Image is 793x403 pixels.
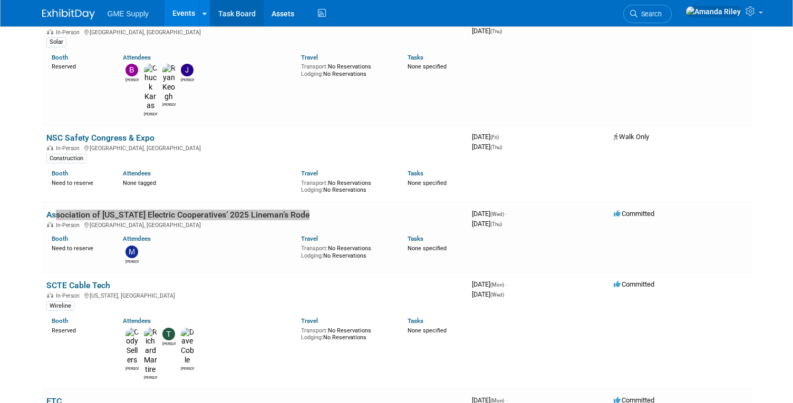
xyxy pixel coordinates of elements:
[52,61,107,71] div: Reserved
[162,340,176,347] div: Todd Licence
[46,143,463,152] div: [GEOGRAPHIC_DATA], [GEOGRAPHIC_DATA]
[472,143,502,151] span: [DATE]
[408,235,423,242] a: Tasks
[56,29,83,36] span: In-Person
[144,374,157,380] div: Richard Martire
[614,280,654,288] span: Committed
[472,290,504,298] span: [DATE]
[301,186,323,193] span: Lodging:
[301,317,318,325] a: Travel
[46,27,463,36] div: [GEOGRAPHIC_DATA], [GEOGRAPHIC_DATA]
[46,220,463,229] div: [GEOGRAPHIC_DATA], [GEOGRAPHIC_DATA]
[46,301,74,311] div: Wireline
[125,245,138,258] img: Mitch Gosney
[490,282,504,288] span: (Mon)
[301,71,323,77] span: Lodging:
[685,6,741,17] img: Amanda Riley
[125,328,139,365] img: Cody Sellers
[46,291,463,299] div: [US_STATE], [GEOGRAPHIC_DATA]
[47,29,53,34] img: In-Person Event
[301,180,328,186] span: Transport:
[42,9,95,19] img: ExhibitDay
[408,180,447,186] span: None specified
[490,211,504,217] span: (Wed)
[52,317,68,325] a: Booth
[623,5,672,23] a: Search
[181,64,194,76] img: John Medina
[637,10,662,18] span: Search
[408,170,423,177] a: Tasks
[614,133,649,141] span: Walk Only
[52,54,68,61] a: Booth
[181,76,194,83] div: John Medina
[123,54,151,61] a: Attendees
[301,61,392,77] div: No Reservations No Reservations
[490,28,502,34] span: (Thu)
[301,252,323,259] span: Lodging:
[123,235,151,242] a: Attendees
[301,327,328,334] span: Transport:
[56,222,83,229] span: In-Person
[56,292,83,299] span: In-Person
[144,64,157,111] img: Chuck Karas
[472,27,502,35] span: [DATE]
[108,9,149,18] span: GME Supply
[408,245,447,252] span: None specified
[125,258,139,264] div: Mitch Gosney
[301,170,318,177] a: Travel
[162,64,176,101] img: Ryan Keogh
[506,280,507,288] span: -
[125,76,139,83] div: Brandon Monroe
[144,111,157,117] div: Chuck Karas
[52,178,107,187] div: Need to reserve
[47,292,53,298] img: In-Person Event
[506,210,507,218] span: -
[46,37,66,47] div: Solar
[144,328,157,375] img: Richard Martire
[408,63,447,70] span: None specified
[301,243,392,259] div: No Reservations No Reservations
[47,145,53,150] img: In-Person Event
[472,210,507,218] span: [DATE]
[408,54,423,61] a: Tasks
[46,154,86,163] div: Construction
[52,235,68,242] a: Booth
[408,327,447,334] span: None specified
[52,170,68,177] a: Booth
[301,235,318,242] a: Travel
[490,292,504,298] span: (Wed)
[301,63,328,70] span: Transport:
[181,328,194,365] img: Dave Coble
[490,144,502,150] span: (Thu)
[162,101,176,107] div: Ryan Keogh
[301,54,318,61] a: Travel
[46,210,310,220] a: Association of [US_STATE] Electric Cooperatives’ 2025 Lineman’s Rode
[162,328,175,340] img: Todd Licence
[52,243,107,252] div: Need to reserve
[125,365,139,371] div: Cody Sellers
[614,210,654,218] span: Committed
[472,220,502,228] span: [DATE]
[181,365,194,371] div: Dave Coble
[472,280,507,288] span: [DATE]
[46,133,154,143] a: NSC Safety Congress & Expo
[301,325,392,341] div: No Reservations No Reservations
[472,133,502,141] span: [DATE]
[56,145,83,152] span: In-Person
[123,317,151,325] a: Attendees
[52,325,107,335] div: Reserved
[408,317,423,325] a: Tasks
[301,245,328,252] span: Transport:
[301,334,323,341] span: Lodging:
[46,280,110,290] a: SCTE Cable Tech
[490,221,502,227] span: (Thu)
[123,178,293,187] div: None tagged
[490,134,499,140] span: (Fri)
[125,64,138,76] img: Brandon Monroe
[47,222,53,227] img: In-Person Event
[500,133,502,141] span: -
[301,178,392,194] div: No Reservations No Reservations
[123,170,151,177] a: Attendees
